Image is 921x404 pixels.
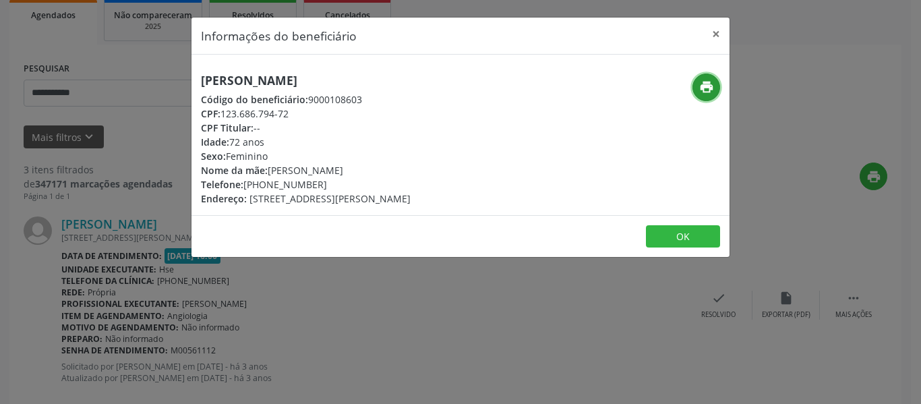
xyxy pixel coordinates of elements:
span: CPF: [201,107,220,120]
span: Código do beneficiário: [201,93,308,106]
span: Endereço: [201,192,247,205]
span: [STREET_ADDRESS][PERSON_NAME] [249,192,411,205]
h5: Informações do beneficiário [201,27,357,45]
button: Close [703,18,730,51]
div: 9000108603 [201,92,411,107]
button: print [692,74,720,101]
span: Telefone: [201,178,243,191]
button: OK [646,225,720,248]
div: [PHONE_NUMBER] [201,177,411,192]
div: 123.686.794-72 [201,107,411,121]
span: Nome da mãe: [201,164,268,177]
div: Feminino [201,149,411,163]
span: CPF Titular: [201,121,254,134]
i: print [699,80,714,94]
div: -- [201,121,411,135]
span: Sexo: [201,150,226,163]
div: [PERSON_NAME] [201,163,411,177]
span: Idade: [201,136,229,148]
div: 72 anos [201,135,411,149]
h5: [PERSON_NAME] [201,74,411,88]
